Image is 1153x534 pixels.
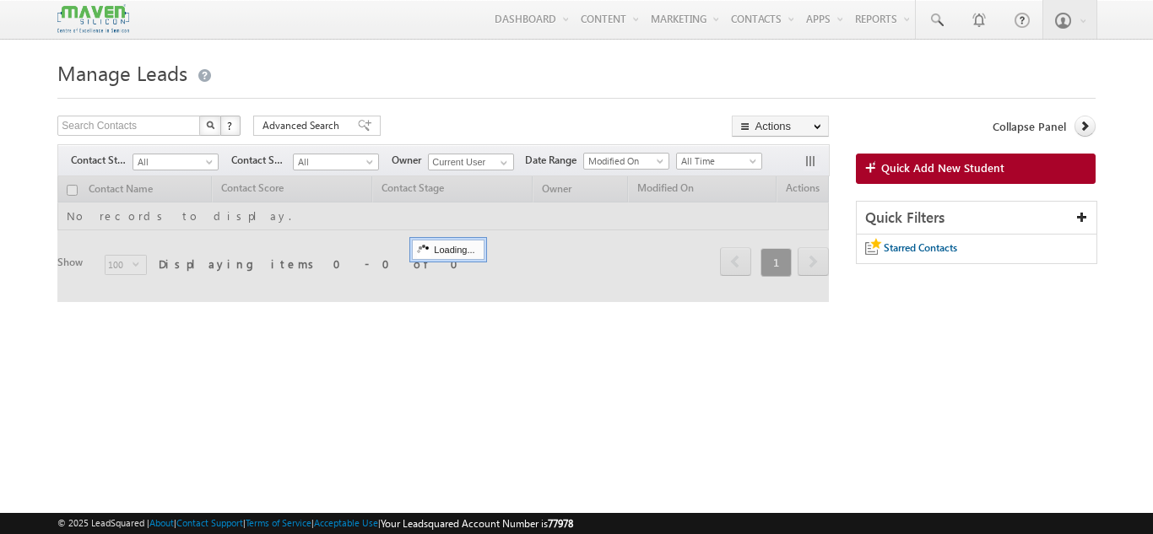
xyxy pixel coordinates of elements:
[381,517,573,530] span: Your Leadsquared Account Number is
[231,153,293,168] span: Contact Source
[57,59,187,86] span: Manage Leads
[149,517,174,528] a: About
[71,153,133,168] span: Contact Stage
[57,4,128,34] img: Custom Logo
[525,153,583,168] span: Date Range
[294,154,374,170] span: All
[857,202,1096,235] div: Quick Filters
[732,116,829,137] button: Actions
[584,154,664,169] span: Modified On
[993,119,1066,134] span: Collapse Panel
[428,154,514,170] input: Type to Search
[220,116,241,136] button: ?
[491,154,512,171] a: Show All Items
[176,517,243,528] a: Contact Support
[881,160,1004,175] span: Quick Add New Student
[676,153,762,170] a: All Time
[206,121,214,129] img: Search
[548,517,573,530] span: 77978
[263,118,344,133] span: Advanced Search
[856,154,1096,184] a: Quick Add New Student
[227,118,235,132] span: ?
[293,154,379,170] a: All
[314,517,378,528] a: Acceptable Use
[133,154,219,170] a: All
[412,240,484,260] div: Loading...
[246,517,311,528] a: Terms of Service
[677,154,757,169] span: All Time
[392,153,428,168] span: Owner
[133,154,214,170] span: All
[57,515,573,531] span: © 2025 LeadSquared | | | | |
[583,153,669,170] a: Modified On
[884,241,957,254] span: Starred Contacts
